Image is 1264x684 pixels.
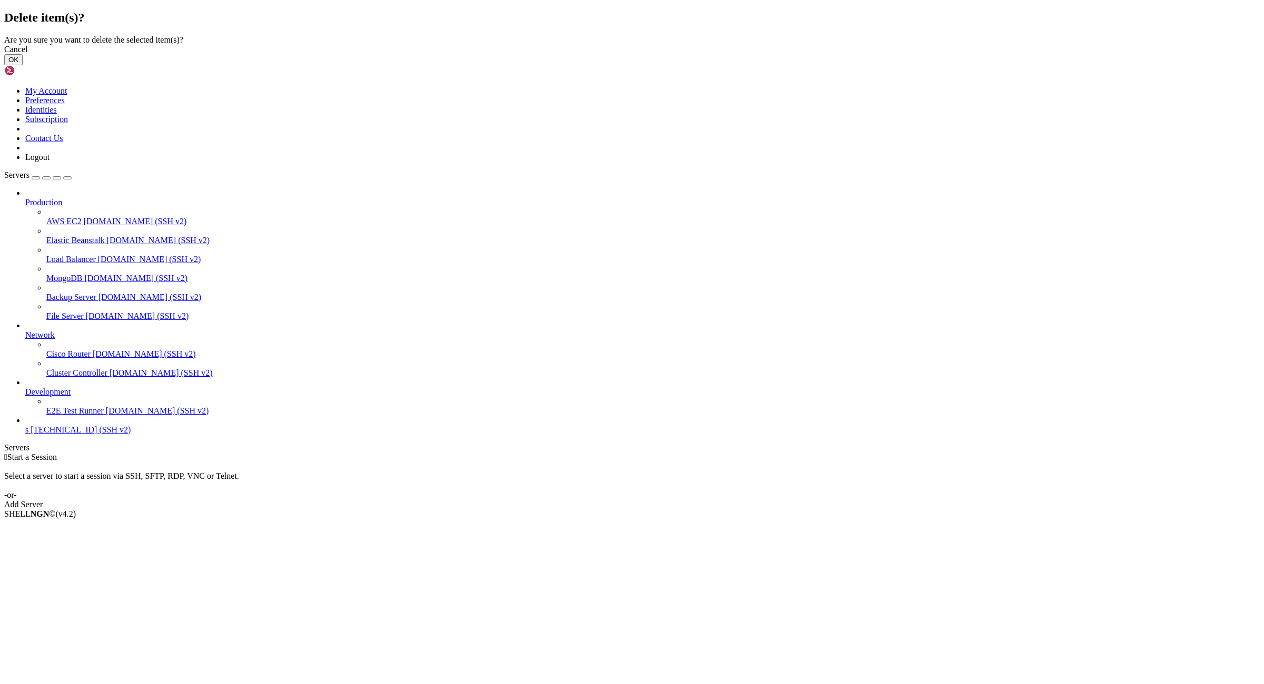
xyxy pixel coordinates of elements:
a: Servers [4,170,72,179]
span: [DOMAIN_NAME] (SSH v2) [93,349,196,358]
a: Contact Us [25,134,63,143]
button: OK [4,54,23,65]
span: Development [25,387,71,396]
a: Development [25,387,1260,397]
li: Development [25,378,1260,416]
span: [DOMAIN_NAME] (SSH v2) [84,217,187,226]
li: Load Balancer [DOMAIN_NAME] (SSH v2) [46,245,1260,264]
li: File Server [DOMAIN_NAME] (SSH v2) [46,302,1260,321]
img: Shellngn [4,65,65,76]
a: Production [25,198,1260,207]
a: AWS EC2 [DOMAIN_NAME] (SSH v2) [46,217,1260,226]
a: Elastic Beanstalk [DOMAIN_NAME] (SSH v2) [46,236,1260,245]
span: [DOMAIN_NAME] (SSH v2) [86,311,189,320]
a: Logout [25,153,50,162]
span: Start a Session [7,452,57,461]
div: Are you sure you want to delete the selected item(s)? [4,35,1260,45]
span: Backup Server [46,293,96,301]
li: s [TECHNICAL_ID] (SSH v2) [25,416,1260,435]
a: Cluster Controller [DOMAIN_NAME] (SSH v2) [46,368,1260,378]
span: 4.2.0 [56,509,76,518]
a: E2E Test Runner [DOMAIN_NAME] (SSH v2) [46,406,1260,416]
span: [DOMAIN_NAME] (SSH v2) [84,274,187,283]
span: E2E Test Runner [46,406,104,415]
a: Identities [25,105,57,114]
span: Cluster Controller [46,368,107,377]
li: Backup Server [DOMAIN_NAME] (SSH v2) [46,283,1260,302]
span: Load Balancer [46,255,96,264]
a: Subscription [25,115,68,124]
a: Cisco Router [DOMAIN_NAME] (SSH v2) [46,349,1260,359]
div: Select a server to start a session via SSH, SFTP, RDP, VNC or Telnet. -or- [4,462,1260,500]
li: Cluster Controller [DOMAIN_NAME] (SSH v2) [46,359,1260,378]
li: MongoDB [DOMAIN_NAME] (SSH v2) [46,264,1260,283]
a: Load Balancer [DOMAIN_NAME] (SSH v2) [46,255,1260,264]
span: SHELL © [4,509,76,518]
div: Add Server [4,500,1260,509]
a: s [TECHNICAL_ID] (SSH v2) [25,425,1260,435]
span: Servers [4,170,29,179]
a: Preferences [25,96,65,105]
li: E2E Test Runner [DOMAIN_NAME] (SSH v2) [46,397,1260,416]
a: MongoDB [DOMAIN_NAME] (SSH v2) [46,274,1260,283]
span: Production [25,198,62,207]
b: NGN [31,509,50,518]
span: [DOMAIN_NAME] (SSH v2) [107,236,210,245]
span: File Server [46,311,84,320]
li: AWS EC2 [DOMAIN_NAME] (SSH v2) [46,207,1260,226]
a: File Server [DOMAIN_NAME] (SSH v2) [46,311,1260,321]
span: Network [25,330,55,339]
span:  [4,452,7,461]
div: Servers [4,443,1260,452]
a: Backup Server [DOMAIN_NAME] (SSH v2) [46,293,1260,302]
span: [DOMAIN_NAME] (SSH v2) [98,255,201,264]
span: Cisco Router [46,349,91,358]
li: Network [25,321,1260,378]
h2: Delete item(s)? [4,11,1260,25]
span: [TECHNICAL_ID] (SSH v2) [31,425,131,434]
li: Elastic Beanstalk [DOMAIN_NAME] (SSH v2) [46,226,1260,245]
span: [DOMAIN_NAME] (SSH v2) [110,368,213,377]
span: AWS EC2 [46,217,82,226]
a: Network [25,330,1260,340]
li: Cisco Router [DOMAIN_NAME] (SSH v2) [46,340,1260,359]
div: Cancel [4,45,1260,54]
span: [DOMAIN_NAME] (SSH v2) [106,406,209,415]
span: [DOMAIN_NAME] (SSH v2) [98,293,202,301]
span: s [25,425,28,434]
span: MongoDB [46,274,82,283]
span: Elastic Beanstalk [46,236,105,245]
li: Production [25,188,1260,321]
a: My Account [25,86,67,95]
